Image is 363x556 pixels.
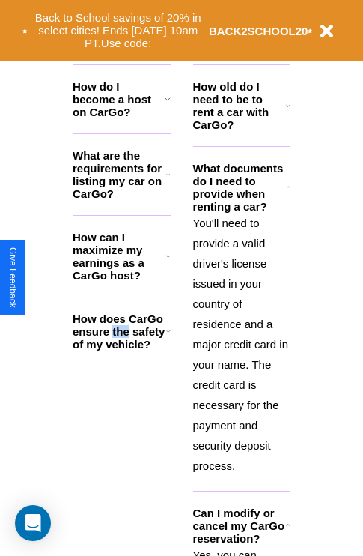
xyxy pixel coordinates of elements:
[193,162,287,213] h3: What documents do I need to provide when renting a car?
[73,149,166,200] h3: What are the requirements for listing my car on CarGo?
[193,507,286,545] h3: Can I modify or cancel my CarGo reservation?
[209,25,308,37] b: BACK2SCHOOL20
[73,80,165,118] h3: How do I become a host on CarGo?
[15,505,51,541] div: Open Intercom Messenger
[7,247,18,308] div: Give Feedback
[28,7,209,54] button: Back to School savings of 20% in select cities! Ends [DATE] 10am PT.Use code:
[193,80,287,131] h3: How old do I need to be to rent a car with CarGo?
[193,213,291,476] p: You'll need to provide a valid driver's license issued in your country of residence and a major c...
[73,312,166,351] h3: How does CarGo ensure the safety of my vehicle?
[73,231,166,282] h3: How can I maximize my earnings as a CarGo host?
